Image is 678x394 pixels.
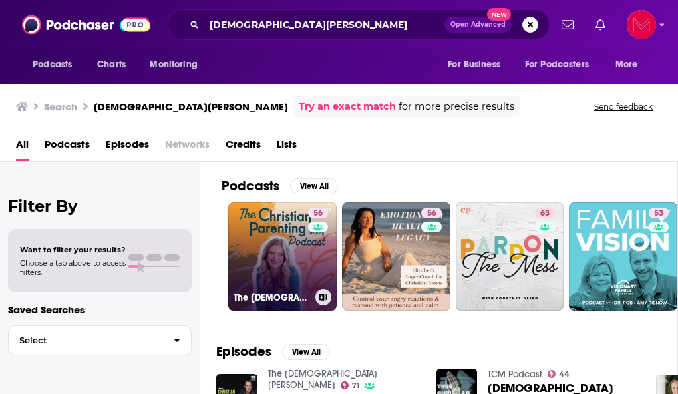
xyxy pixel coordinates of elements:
a: 44 [548,370,570,378]
a: All [16,134,29,161]
button: View All [290,178,338,194]
button: Select [8,325,192,355]
a: 56 [421,208,442,218]
a: TCM Podcast [488,369,542,380]
a: Try an exact match [299,99,396,114]
span: 56 [427,207,436,220]
a: Charts [88,52,134,77]
span: Logged in as Pamelamcclure [627,10,656,39]
span: For Podcasters [525,55,589,74]
h3: [DEMOGRAPHIC_DATA][PERSON_NAME] [94,100,288,113]
span: Select [9,336,163,345]
p: Saved Searches [8,303,192,316]
a: Episodes [106,134,149,161]
button: open menu [516,52,609,77]
span: Networks [165,134,210,161]
button: open menu [606,52,655,77]
span: 71 [352,383,359,389]
a: PodcastsView All [222,178,338,194]
h3: The [DEMOGRAPHIC_DATA] Parenting Podcast - Motherhood, Teaching kids about [DEMOGRAPHIC_DATA], In... [234,292,310,303]
a: Show notifications dropdown [590,13,611,36]
button: Send feedback [590,101,657,112]
input: Search podcasts, credits, & more... [204,14,444,35]
button: Open AdvancedNew [444,17,512,33]
span: 63 [540,207,550,220]
a: Lists [277,134,297,161]
img: User Profile [627,10,656,39]
span: 56 [313,207,323,220]
a: 53 [649,208,669,218]
a: 53 [569,202,677,311]
a: 63 [456,202,564,311]
a: 56 [308,208,328,218]
a: Show notifications dropdown [556,13,579,36]
span: New [487,8,511,21]
span: 53 [654,207,663,220]
a: 71 [341,381,360,389]
h2: Filter By [8,196,192,216]
span: Podcasts [33,55,72,74]
a: 56 [342,202,450,311]
span: Charts [97,55,126,74]
img: Podchaser - Follow, Share and Rate Podcasts [22,12,150,37]
button: open menu [23,52,90,77]
span: 44 [559,371,570,377]
h2: Podcasts [222,178,279,194]
span: Open Advanced [450,21,506,28]
span: for more precise results [399,99,514,114]
span: More [615,55,638,74]
span: Choose a tab above to access filters. [20,258,126,277]
a: 56The [DEMOGRAPHIC_DATA] Parenting Podcast - Motherhood, Teaching kids about [DEMOGRAPHIC_DATA], ... [228,202,337,311]
button: open menu [438,52,517,77]
span: Monitoring [150,55,197,74]
a: 63 [535,208,555,218]
a: Credits [226,134,261,161]
a: The Christian O’Connell Show [268,368,377,391]
a: EpisodesView All [216,343,330,360]
h3: Search [44,100,77,113]
a: Podcasts [45,134,90,161]
span: Want to filter your results? [20,245,126,254]
span: For Business [448,55,500,74]
button: View All [282,344,330,360]
div: Search podcasts, credits, & more... [168,9,550,40]
button: open menu [140,52,214,77]
button: Show profile menu [627,10,656,39]
h2: Episodes [216,343,271,360]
